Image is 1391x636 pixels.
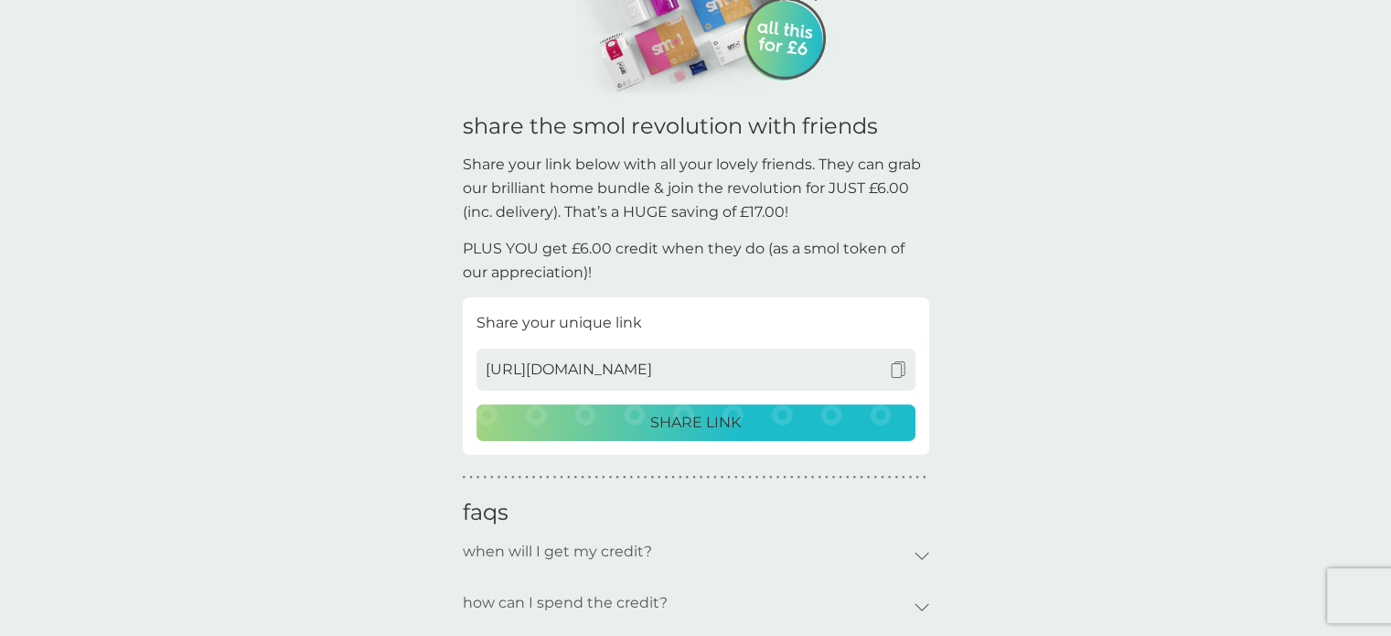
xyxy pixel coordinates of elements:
[644,473,647,482] p: ●
[923,473,926,482] p: ●
[615,473,619,482] p: ●
[700,473,703,482] p: ●
[490,473,494,482] p: ●
[734,473,738,482] p: ●
[637,473,640,482] p: ●
[463,473,466,482] p: ●
[721,473,724,482] p: ●
[839,473,842,482] p: ●
[846,473,850,482] p: ●
[594,473,598,482] p: ●
[769,473,773,482] p: ●
[486,358,652,382] span: [URL][DOMAIN_NAME]
[832,473,836,482] p: ●
[873,473,877,482] p: ●
[546,473,550,482] p: ●
[909,473,913,482] p: ●
[894,473,898,482] p: ●
[504,473,508,482] p: ●
[825,473,829,482] p: ●
[525,473,529,482] p: ●
[776,473,780,482] p: ●
[804,473,808,482] p: ●
[783,473,786,482] p: ●
[867,473,871,482] p: ●
[609,473,613,482] p: ●
[483,473,487,482] p: ●
[679,473,682,482] p: ●
[811,473,815,482] p: ●
[581,473,584,482] p: ●
[790,473,794,482] p: ●
[463,500,929,531] h2: faqs
[671,473,675,482] p: ●
[727,473,731,482] p: ●
[881,473,884,482] p: ●
[860,473,863,482] p: ●
[853,473,857,482] p: ●
[748,473,752,482] p: ●
[630,473,634,482] p: ●
[686,473,690,482] p: ●
[650,411,741,435] p: SHARE LINK
[742,473,745,482] p: ●
[797,473,801,482] p: ●
[902,473,905,482] p: ●
[818,473,821,482] p: ●
[888,473,892,482] p: ●
[692,473,696,482] p: ●
[560,473,563,482] p: ●
[511,473,515,482] p: ●
[602,473,605,482] p: ●
[519,473,522,482] p: ●
[713,473,717,482] p: ●
[706,473,710,482] p: ●
[553,473,557,482] p: ●
[532,473,536,482] p: ●
[463,531,652,573] p: when will I get my credit?
[463,153,929,223] p: Share your link below with all your lovely friends. They can grab our brilliant home bundle & joi...
[498,473,501,482] p: ●
[574,473,578,482] p: ●
[463,113,929,140] h1: share the smol revolution with friends
[915,473,919,482] p: ●
[476,473,480,482] p: ●
[463,237,929,284] p: PLUS YOU get £6.00 credit when they do (as a smol token of our appreciation)!
[890,361,906,378] img: copy to clipboard
[469,473,473,482] p: ●
[755,473,759,482] p: ●
[539,473,542,482] p: ●
[463,582,668,624] p: how can I spend the credit?
[588,473,592,482] p: ●
[762,473,765,482] p: ●
[650,473,654,482] p: ●
[476,404,915,441] button: SHARE LINK
[623,473,626,482] p: ●
[476,311,915,335] p: Share your unique link
[658,473,661,482] p: ●
[567,473,571,482] p: ●
[665,473,669,482] p: ●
